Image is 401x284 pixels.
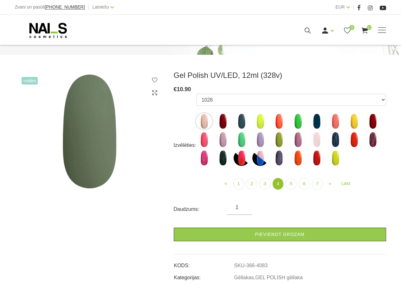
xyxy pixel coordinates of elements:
[325,178,335,189] a: Next
[367,25,372,30] span: 12
[327,132,343,148] img: ...
[22,77,38,85] span: +Video
[329,180,331,186] span: »
[353,3,354,11] span: |
[215,132,231,148] img: ...
[299,178,309,190] a: 6
[174,257,234,269] td: KODS:
[196,132,212,148] img: ...
[45,5,85,9] a: [PHONE_NUMBER]
[361,27,369,35] a: 12
[309,132,325,148] img: ...
[215,150,231,166] img: ...
[174,269,234,281] td: Kategorijas:
[174,228,386,241] a: Pievienot grozam
[271,150,287,166] img: ...
[196,178,386,190] nav: product-offer-list
[273,178,283,190] a: 4
[45,4,85,9] span: [PHONE_NUMBER]
[290,113,306,129] img: ...
[93,3,109,11] a: Latviešu
[234,150,249,166] img: ...
[337,178,354,189] a: Last
[309,113,325,129] img: ...
[196,150,212,166] img: ...
[234,113,249,129] img: ...
[335,3,345,11] a: EUR
[174,86,177,92] span: €
[259,178,270,190] a: 3
[290,132,306,148] img: ...
[255,275,303,281] a: GEL POLISH gēllaka
[15,71,164,192] img: Gel Polish UV/LED, 12ml
[327,113,343,129] img: ...
[346,113,362,129] img: ...
[221,178,231,189] a: Previous
[252,132,268,148] img: ...
[174,204,227,214] div: Daudzums:
[252,113,268,129] img: ...
[365,113,381,129] img: ...
[234,132,249,148] img: ...
[271,132,287,148] img: ...
[290,150,306,166] img: ...
[234,269,386,281] td: ,
[196,113,212,129] img: ...
[88,3,89,11] span: |
[365,132,381,148] img: ...
[174,140,196,150] div: Izvēlēties:
[327,150,343,166] img: ...
[234,275,254,281] a: Gēllakas
[271,113,287,129] img: ...
[309,150,325,166] img: ...
[224,180,227,186] span: «
[343,27,351,35] a: 0
[15,3,85,11] div: Zvani un pasūti
[174,71,386,80] h3: Gel Polish UV/LED, 12ml (328v)
[252,150,268,166] img: ...
[177,86,191,92] span: 10.90
[346,132,362,148] img: ...
[246,178,257,190] a: 2
[215,113,231,129] img: ...
[349,25,354,30] span: 0
[312,178,323,190] a: 7
[286,178,296,190] a: 5
[233,178,244,190] a: 1
[234,263,268,268] a: SKU-366-4083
